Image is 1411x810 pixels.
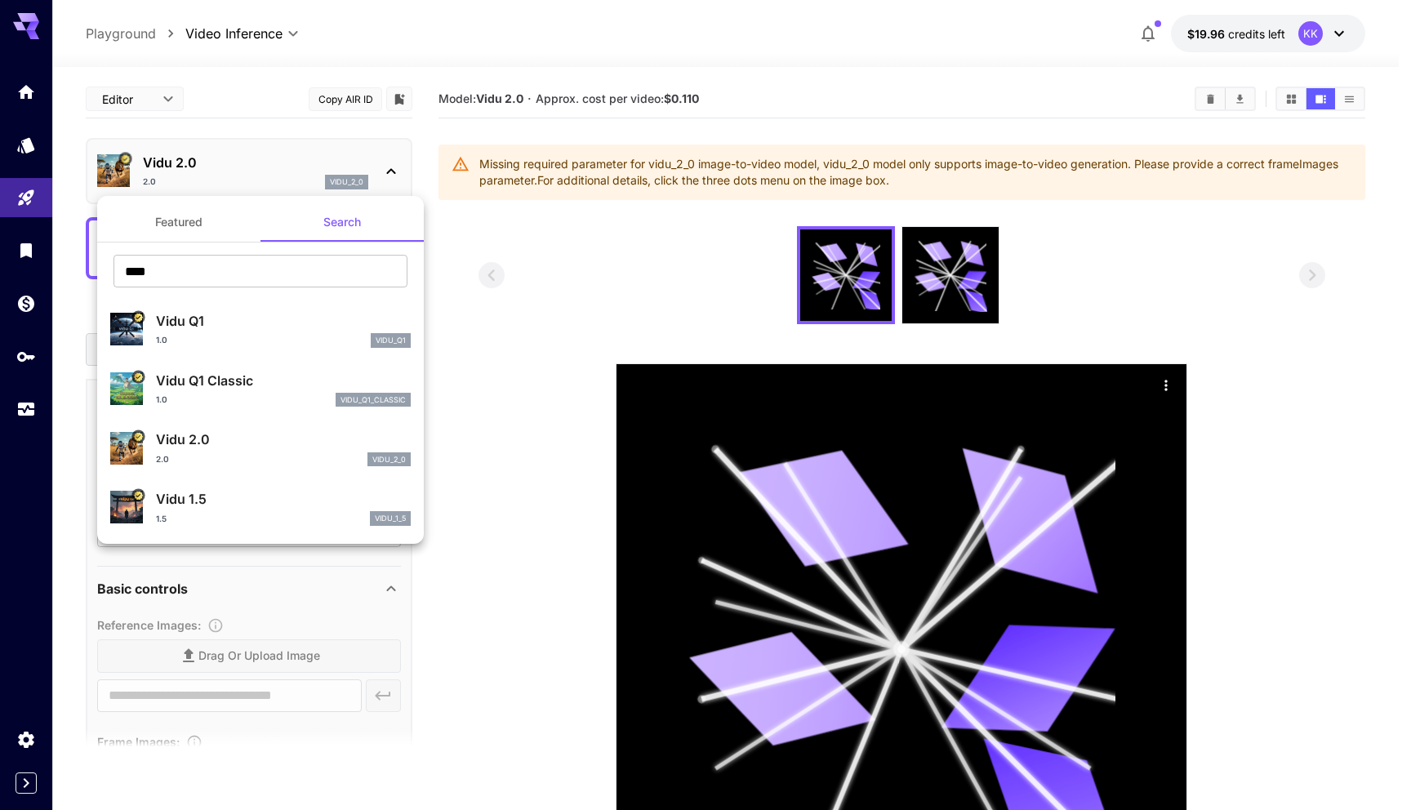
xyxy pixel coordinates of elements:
p: vidu_q1 [376,335,406,346]
p: vidu_q1_classic [341,394,406,406]
p: 1.5 [156,513,167,525]
div: Certified Model – Vetted for best performance and includes a commercial license.Vidu Q1 Classic1.... [110,364,411,414]
button: Certified Model – Vetted for best performance and includes a commercial license. [131,311,145,324]
button: Certified Model – Vetted for best performance and includes a commercial license. [131,370,145,383]
p: 1.0 [156,334,167,346]
button: Featured [97,202,260,242]
p: Vidu 2.0 [156,429,411,449]
p: Vidu Q1 [156,311,411,331]
div: Certified Model – Vetted for best performance and includes a commercial license.Vidu 1.51.5vidu_1_5 [110,483,411,532]
p: Vidu Q1 Classic [156,371,411,390]
button: Certified Model – Vetted for best performance and includes a commercial license. [131,429,145,443]
div: Certified Model – Vetted for best performance and includes a commercial license.Vidu 2.02.0vidu_2_0 [110,423,411,473]
p: 2.0 [156,453,169,465]
button: Search [260,202,424,242]
p: vidu_2_0 [372,454,406,465]
div: Certified Model – Vetted for best performance and includes a commercial license.Vidu Q11.0vidu_q1 [110,305,411,354]
p: vidu_1_5 [375,513,406,524]
p: 1.0 [156,394,167,406]
p: Vidu 1.5 [156,489,411,509]
button: Certified Model – Vetted for best performance and includes a commercial license. [131,489,145,502]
